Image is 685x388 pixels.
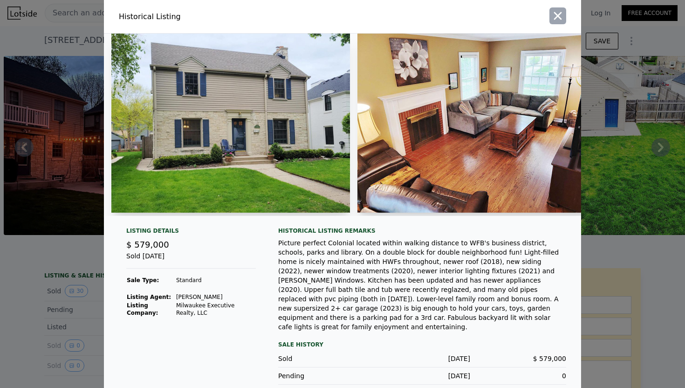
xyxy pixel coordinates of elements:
[533,355,566,362] span: $ 579,000
[278,339,566,350] div: Sale History
[126,240,169,249] span: $ 579,000
[278,354,374,363] div: Sold
[278,371,374,381] div: Pending
[176,293,256,301] td: [PERSON_NAME]
[357,34,596,213] img: Property Img
[176,276,256,284] td: Standard
[127,294,171,300] strong: Listing Agent:
[119,11,339,22] div: Historical Listing
[470,371,566,381] div: 0
[126,251,256,269] div: Sold [DATE]
[127,277,159,284] strong: Sale Type:
[278,238,566,332] div: Picture perfect Colonial located within walking distance to WFB's business district, schools, par...
[176,301,256,317] td: Milwaukee Executive Realty, LLC
[278,227,566,235] div: Historical Listing remarks
[127,302,158,316] strong: Listing Company:
[374,354,470,363] div: [DATE]
[374,371,470,381] div: [DATE]
[111,34,350,213] img: Property Img
[126,227,256,238] div: Listing Details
